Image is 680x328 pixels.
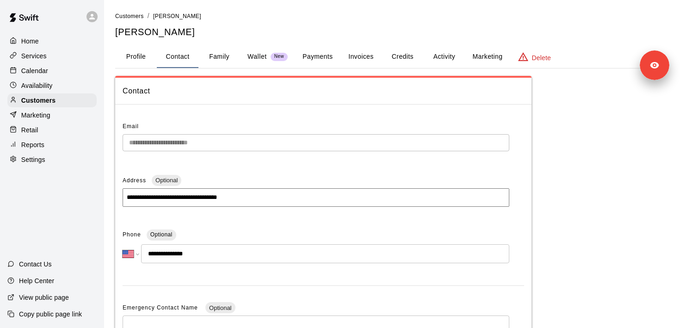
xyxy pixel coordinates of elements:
[198,46,240,68] button: Family
[7,79,97,93] a: Availability
[21,37,39,46] p: Home
[382,46,423,68] button: Credits
[153,13,201,19] span: [PERSON_NAME]
[7,108,97,122] a: Marketing
[247,52,267,62] p: Wallet
[115,46,157,68] button: Profile
[115,26,669,38] h5: [PERSON_NAME]
[205,304,235,311] span: Optional
[123,134,509,151] div: The email of an existing customer can only be changed by the customer themselves at https://book....
[21,155,45,164] p: Settings
[150,231,173,238] span: Optional
[295,46,340,68] button: Payments
[115,13,144,19] span: Customers
[21,125,38,135] p: Retail
[340,46,382,68] button: Invoices
[21,66,48,75] p: Calendar
[123,228,141,242] span: Phone
[19,276,54,285] p: Help Center
[115,12,144,19] a: Customers
[123,304,200,311] span: Emergency Contact Name
[7,34,97,48] a: Home
[7,64,97,78] a: Calendar
[7,123,97,137] a: Retail
[123,177,146,184] span: Address
[115,46,669,68] div: basic tabs example
[123,85,524,97] span: Contact
[19,309,82,319] p: Copy public page link
[465,46,510,68] button: Marketing
[271,54,288,60] span: New
[19,260,52,269] p: Contact Us
[423,46,465,68] button: Activity
[7,93,97,107] a: Customers
[21,96,56,105] p: Customers
[21,140,44,149] p: Reports
[148,11,149,21] li: /
[21,51,47,61] p: Services
[532,53,551,62] p: Delete
[7,153,97,167] a: Settings
[115,11,669,21] nav: breadcrumb
[19,293,69,302] p: View public page
[7,49,97,63] a: Services
[7,138,97,152] a: Reports
[21,111,50,120] p: Marketing
[152,177,181,184] span: Optional
[157,46,198,68] button: Contact
[21,81,53,90] p: Availability
[123,123,139,130] span: Email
